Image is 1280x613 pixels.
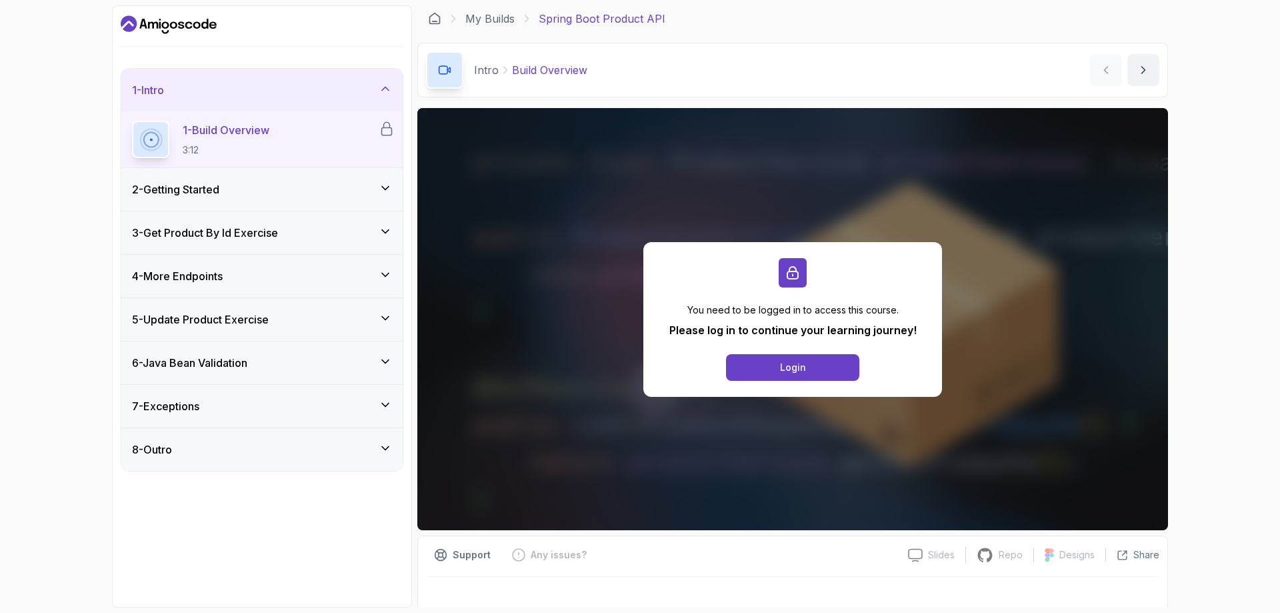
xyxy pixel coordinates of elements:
[132,268,223,284] h3: 4 - More Endpoints
[121,211,403,254] button: 3-Get Product By Id Exercise
[121,69,403,111] button: 1-Intro
[132,121,392,158] button: 1-Build Overview3:12
[999,548,1023,562] p: Repo
[121,342,403,384] button: 6-Java Bean Validation
[132,312,269,328] h3: 5 - Update Product Exercise
[1090,54,1122,86] button: previous content
[531,548,587,562] p: Any issues?
[474,62,499,78] p: Intro
[669,322,917,338] p: Please log in to continue your learning journey!
[183,122,269,138] p: 1 - Build Overview
[121,298,403,341] button: 5-Update Product Exercise
[132,181,219,197] h3: 2 - Getting Started
[669,303,917,317] p: You need to be logged in to access this course.
[1105,548,1159,562] button: Share
[121,255,403,297] button: 4-More Endpoints
[121,168,403,211] button: 2-Getting Started
[453,548,491,562] p: Support
[132,225,278,241] h3: 3 - Get Product By Id Exercise
[512,62,587,78] p: Build Overview
[428,12,441,25] a: Dashboard
[121,385,403,428] button: 7-Exceptions
[426,544,499,566] button: Support button
[539,11,665,27] p: Spring Boot Product API
[1059,548,1095,562] p: Designs
[1127,54,1159,86] button: next content
[121,14,217,35] a: Dashboard
[132,398,199,414] h3: 7 - Exceptions
[726,354,859,381] button: Login
[132,355,247,371] h3: 6 - Java Bean Validation
[132,442,172,458] h3: 8 - Outro
[465,11,515,27] a: My Builds
[121,428,403,471] button: 8-Outro
[183,143,269,157] p: 3:12
[780,361,806,374] div: Login
[928,548,955,562] p: Slides
[1133,548,1159,562] p: Share
[132,82,164,98] h3: 1 - Intro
